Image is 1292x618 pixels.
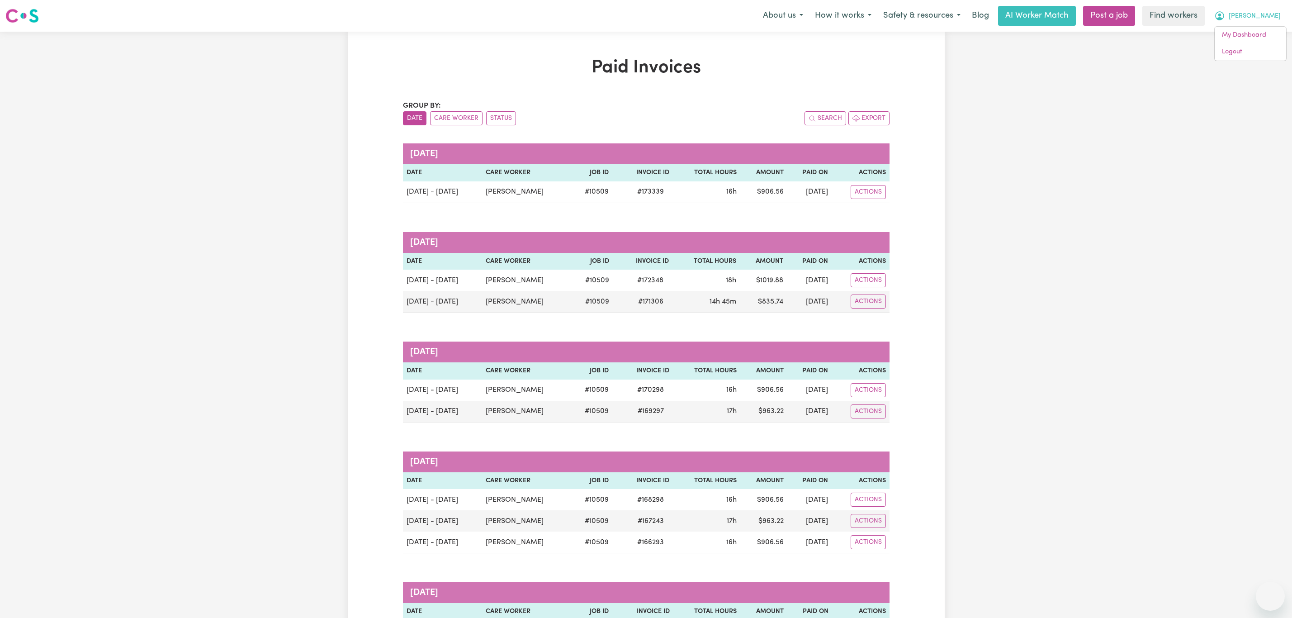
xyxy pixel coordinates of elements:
td: # 10509 [570,489,612,510]
img: Careseekers logo [5,8,39,24]
td: [DATE] [787,270,832,291]
th: Care Worker [482,362,570,380]
button: sort invoices by care worker [430,111,483,125]
td: # 10509 [570,510,612,532]
button: Safety & resources [877,6,966,25]
td: [PERSON_NAME] [482,270,570,291]
th: Care Worker [482,472,570,490]
td: [PERSON_NAME] [482,291,570,313]
td: $ 906.56 [740,489,787,510]
h1: Paid Invoices [403,57,890,79]
td: [DATE] [787,510,832,532]
td: # 10509 [570,270,612,291]
iframe: Button to launch messaging window, conversation in progress [1256,582,1285,611]
button: Actions [851,493,886,507]
th: Total Hours [672,253,740,270]
th: Invoice ID [613,253,673,270]
td: $ 1019.88 [740,270,787,291]
td: [DATE] - [DATE] [403,401,483,423]
td: [DATE] - [DATE] [403,181,483,203]
th: Date [403,164,483,181]
td: $ 963.22 [740,510,787,532]
td: $ 906.56 [740,532,787,553]
a: My Dashboard [1215,27,1286,44]
th: Total Hours [673,164,740,181]
th: Paid On [787,253,832,270]
td: $ 963.22 [740,401,787,423]
th: Actions [832,253,889,270]
th: Invoice ID [612,164,673,181]
caption: [DATE] [403,582,890,603]
span: 17 hours [727,408,737,415]
span: # 170298 [632,385,669,395]
td: $ 906.56 [740,380,787,401]
td: [DATE] - [DATE] [403,380,483,401]
th: Job ID [570,253,612,270]
span: 16 hours [726,539,737,546]
td: [PERSON_NAME] [482,181,570,203]
th: Amount [740,164,787,181]
span: # 169297 [632,406,669,417]
span: 18 hours [726,277,736,284]
span: # 167243 [632,516,669,527]
td: [DATE] [787,489,832,510]
td: [DATE] [787,181,832,203]
button: Actions [851,273,886,287]
span: # 171306 [633,296,669,307]
td: [DATE] - [DATE] [403,489,483,510]
td: [DATE] [787,291,832,313]
span: 16 hours [726,496,737,504]
button: Actions [851,383,886,397]
th: Job ID [570,472,612,490]
button: Search [805,111,846,125]
td: # 10509 [570,181,612,203]
th: Invoice ID [612,362,673,380]
th: Job ID [570,362,612,380]
caption: [DATE] [403,342,890,362]
button: My Account [1208,6,1287,25]
th: Date [403,253,483,270]
td: [PERSON_NAME] [482,489,570,510]
a: Blog [966,6,994,26]
button: Export [848,111,890,125]
th: Paid On [787,164,832,181]
th: Paid On [787,362,832,380]
td: $ 906.56 [740,181,787,203]
span: 17 hours [727,518,737,525]
button: How it works [809,6,877,25]
button: About us [757,6,809,25]
th: Amount [740,472,787,490]
td: [PERSON_NAME] [482,380,570,401]
th: Care Worker [482,253,570,270]
span: [PERSON_NAME] [1229,11,1281,21]
th: Date [403,472,483,490]
th: Invoice ID [612,472,673,490]
button: Actions [851,514,886,528]
th: Total Hours [673,362,740,380]
a: AI Worker Match [998,6,1076,26]
button: Actions [851,404,886,418]
td: [DATE] - [DATE] [403,291,483,313]
th: Amount [740,253,787,270]
button: sort invoices by paid status [486,111,516,125]
th: Actions [832,472,889,490]
th: Actions [832,164,889,181]
caption: [DATE] [403,143,890,164]
td: [PERSON_NAME] [482,510,570,532]
td: [DATE] - [DATE] [403,270,483,291]
button: Actions [851,295,886,309]
span: # 168298 [632,494,669,505]
span: 16 hours [726,188,737,195]
caption: [DATE] [403,232,890,253]
td: # 10509 [570,380,612,401]
a: Careseekers logo [5,5,39,26]
td: # 10509 [570,401,612,423]
th: Paid On [787,472,832,490]
td: [DATE] [787,380,832,401]
a: Find workers [1142,6,1205,26]
span: # 172348 [632,275,669,286]
td: [DATE] - [DATE] [403,510,483,532]
th: Care Worker [482,164,570,181]
th: Total Hours [673,472,740,490]
th: Amount [740,362,787,380]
